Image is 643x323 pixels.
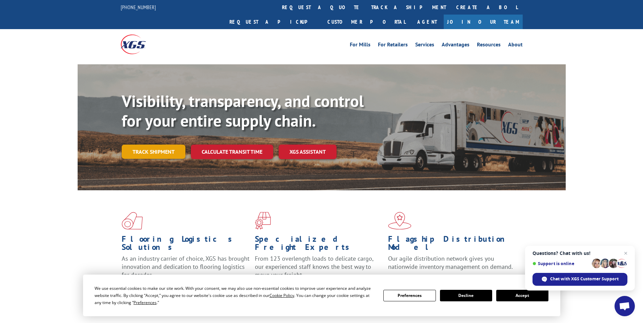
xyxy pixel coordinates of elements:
[122,255,249,279] span: As an industry carrier of choice, XGS has brought innovation and dedication to flooring logistics...
[121,4,156,10] a: [PHONE_NUMBER]
[122,90,364,131] b: Visibility, transparency, and control for your entire supply chain.
[122,145,185,159] a: Track shipment
[388,212,411,230] img: xgs-icon-flagship-distribution-model-red
[533,261,589,266] span: Support is online
[122,235,250,255] h1: Flooring Logistics Solutions
[269,293,294,298] span: Cookie Policy
[255,235,383,255] h1: Specialized Freight Experts
[533,273,627,286] div: Chat with XGS Customer Support
[477,42,501,49] a: Resources
[350,42,370,49] a: For Mills
[508,42,523,49] a: About
[122,212,143,230] img: xgs-icon-total-supply-chain-intelligence-red
[255,255,383,285] p: From 123 overlength loads to delicate cargo, our experienced staff knows the best way to move you...
[444,15,523,29] a: Join Our Team
[440,290,492,301] button: Decline
[442,42,469,49] a: Advantages
[134,300,157,305] span: Preferences
[191,145,273,159] a: Calculate transit time
[224,15,322,29] a: Request a pickup
[496,290,548,301] button: Accept
[378,42,408,49] a: For Retailers
[255,212,271,230] img: xgs-icon-focused-on-flooring-red
[415,42,434,49] a: Services
[410,15,444,29] a: Agent
[388,235,516,255] h1: Flagship Distribution Model
[322,15,410,29] a: Customer Portal
[383,290,436,301] button: Preferences
[533,251,627,256] span: Questions? Chat with us!
[279,145,337,159] a: XGS ASSISTANT
[615,296,635,316] div: Open chat
[388,255,513,271] span: Our agile distribution network gives you nationwide inventory management on demand.
[622,249,630,257] span: Close chat
[550,276,619,282] span: Chat with XGS Customer Support
[95,285,375,306] div: We use essential cookies to make our site work. With your consent, we may also use non-essential ...
[83,275,560,316] div: Cookie Consent Prompt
